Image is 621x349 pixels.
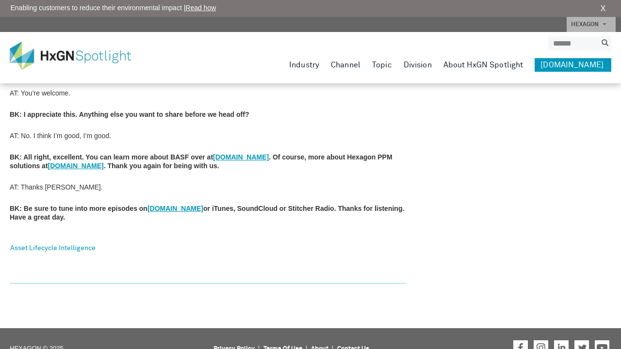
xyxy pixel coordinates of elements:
[10,111,249,118] strong: BK: I appreciate this. Anything else you want to share before we head off?
[535,58,611,72] a: [DOMAIN_NAME]
[10,131,406,140] p: AT: No. I think I’m good, I’m good.
[331,58,360,72] a: Channel
[104,162,219,170] strong: . Thank you again for being with us.
[213,153,269,161] a: [DOMAIN_NAME]
[11,3,216,13] span: Enabling customers to reduce their environmental impact |
[601,3,606,15] a: X
[289,58,319,72] a: Industry
[48,162,104,170] a: [DOMAIN_NAME]
[10,153,392,170] strong: . Of course, more about Hexagon PPM solutions at
[10,153,269,161] strong: BK: All right, excellent. You can learn more about BASF over at
[404,58,432,72] a: Division
[10,242,96,255] a: Asset Lifecycle Intelligence
[10,89,406,97] p: AT: You’re welcome.
[10,183,406,191] p: AT: Thanks [PERSON_NAME].
[567,17,616,32] a: HEXAGON
[372,58,392,72] a: Topic
[10,205,404,221] strong: or iTunes, SoundCloud or Stitcher Radio. Thanks for listening. Have a great day.
[147,205,203,212] a: [DOMAIN_NAME]
[185,4,216,12] a: Read how
[10,205,203,212] strong: BK: Be sure to tune into more episodes on
[10,42,146,70] img: HxGN Spotlight
[443,58,523,72] a: About HxGN Spotlight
